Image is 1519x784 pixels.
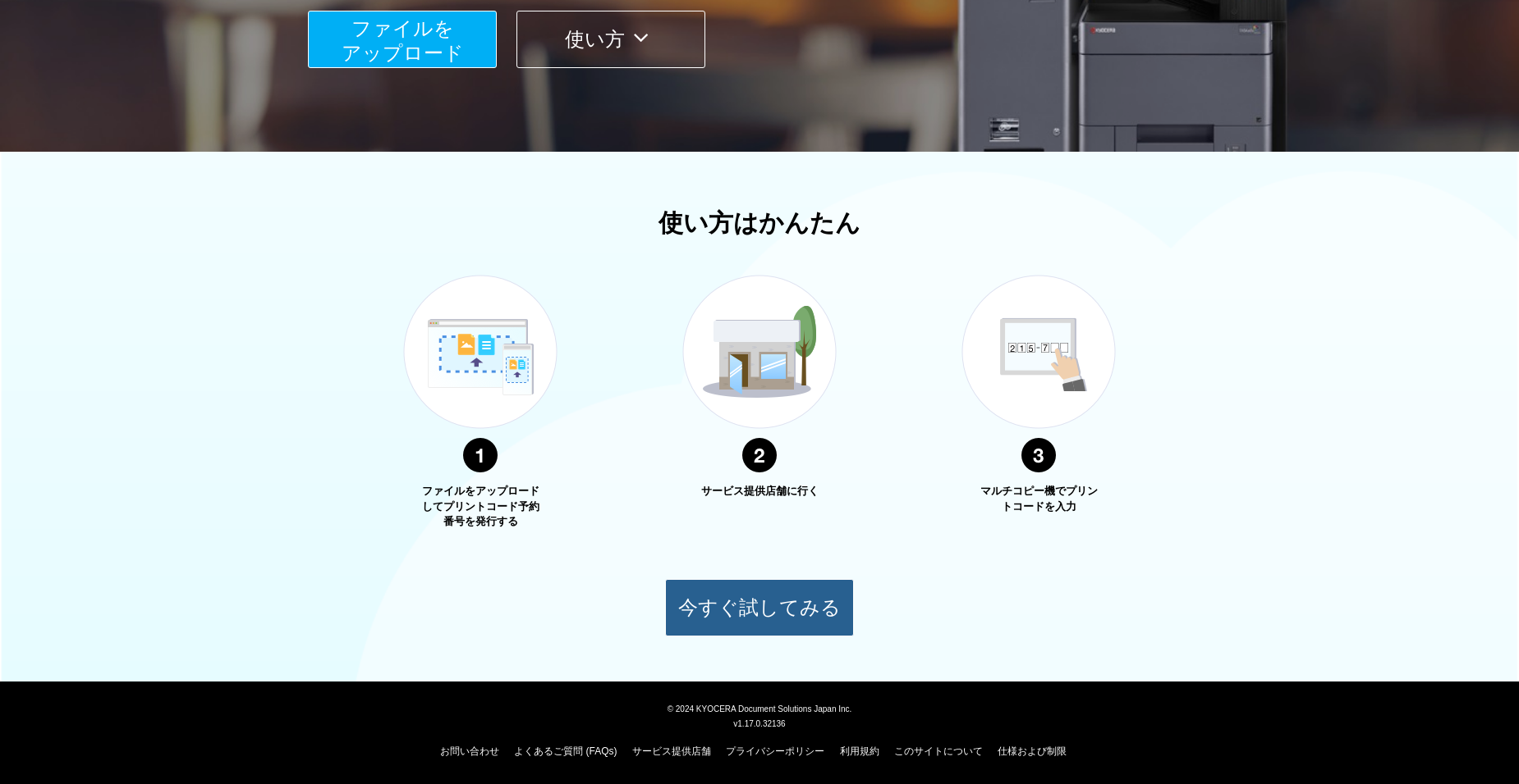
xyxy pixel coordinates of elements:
button: ファイルを​​アップロード [308,11,497,68]
a: 仕様および制限 [998,745,1067,757]
span: ファイルを ​​アップロード [342,17,464,64]
button: 今すぐ試してみる [665,579,854,636]
a: サービス提供店舗 [632,745,711,757]
a: 利用規約 [840,745,879,757]
span: v1.17.0.32136 [733,718,785,728]
a: よくあるご質問 (FAQs) [514,745,617,757]
p: サービス提供店舗に行く [698,484,821,499]
a: このサイトについて [894,745,983,757]
p: ファイルをアップロードしてプリントコード予約番号を発行する [419,484,542,530]
span: © 2024 KYOCERA Document Solutions Japan Inc. [668,703,852,713]
a: プライバシーポリシー [726,745,824,757]
a: お問い合わせ [440,745,499,757]
p: マルチコピー機でプリントコードを入力 [977,484,1100,514]
button: 使い方 [516,11,705,68]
